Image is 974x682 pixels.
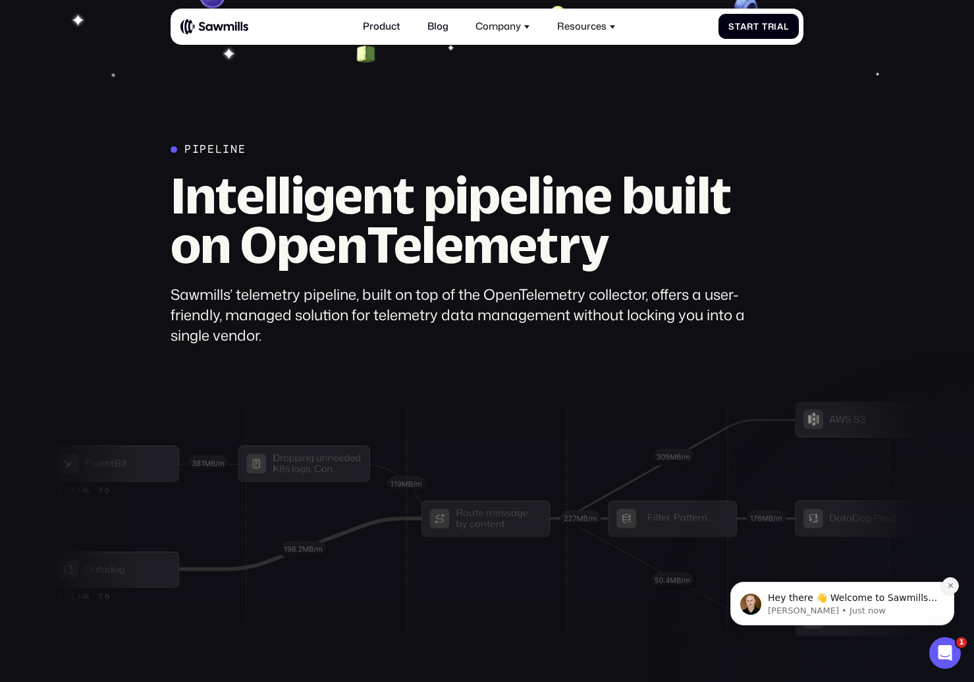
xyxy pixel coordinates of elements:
[718,14,799,39] a: StartTrial
[420,13,456,40] a: Blog
[475,20,521,32] div: Company
[740,22,747,32] span: a
[30,95,51,116] img: Profile image for Winston
[231,78,248,96] button: Dismiss notification
[929,637,961,669] iframe: Intercom live chat
[762,22,768,32] span: T
[768,22,774,32] span: r
[747,22,753,32] span: r
[777,22,784,32] span: a
[171,171,755,270] h2: Intelligent pipeline built on OpenTelemetry
[57,106,227,118] p: Message from Winston, sent Just now
[356,13,408,40] a: Product
[171,284,755,345] div: Sawmills’ telemetry pipeline, built on top of the OpenTelemetry collector, offers a user-friendly...
[184,143,246,156] div: Pipeline
[557,20,607,32] div: Resources
[57,94,227,169] span: Hey there 👋 Welcome to Sawmills. The smart telemetry management platform that solves cost, qualit...
[753,22,759,32] span: t
[468,13,538,40] div: Company
[956,637,967,648] span: 1
[728,22,735,32] span: S
[784,22,789,32] span: l
[20,83,244,127] div: message notification from Winston, Just now. Hey there 👋 Welcome to Sawmills. The smart telemetry...
[774,22,777,32] span: i
[711,499,974,646] iframe: Intercom notifications message
[735,22,741,32] span: t
[550,13,624,40] div: Resources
